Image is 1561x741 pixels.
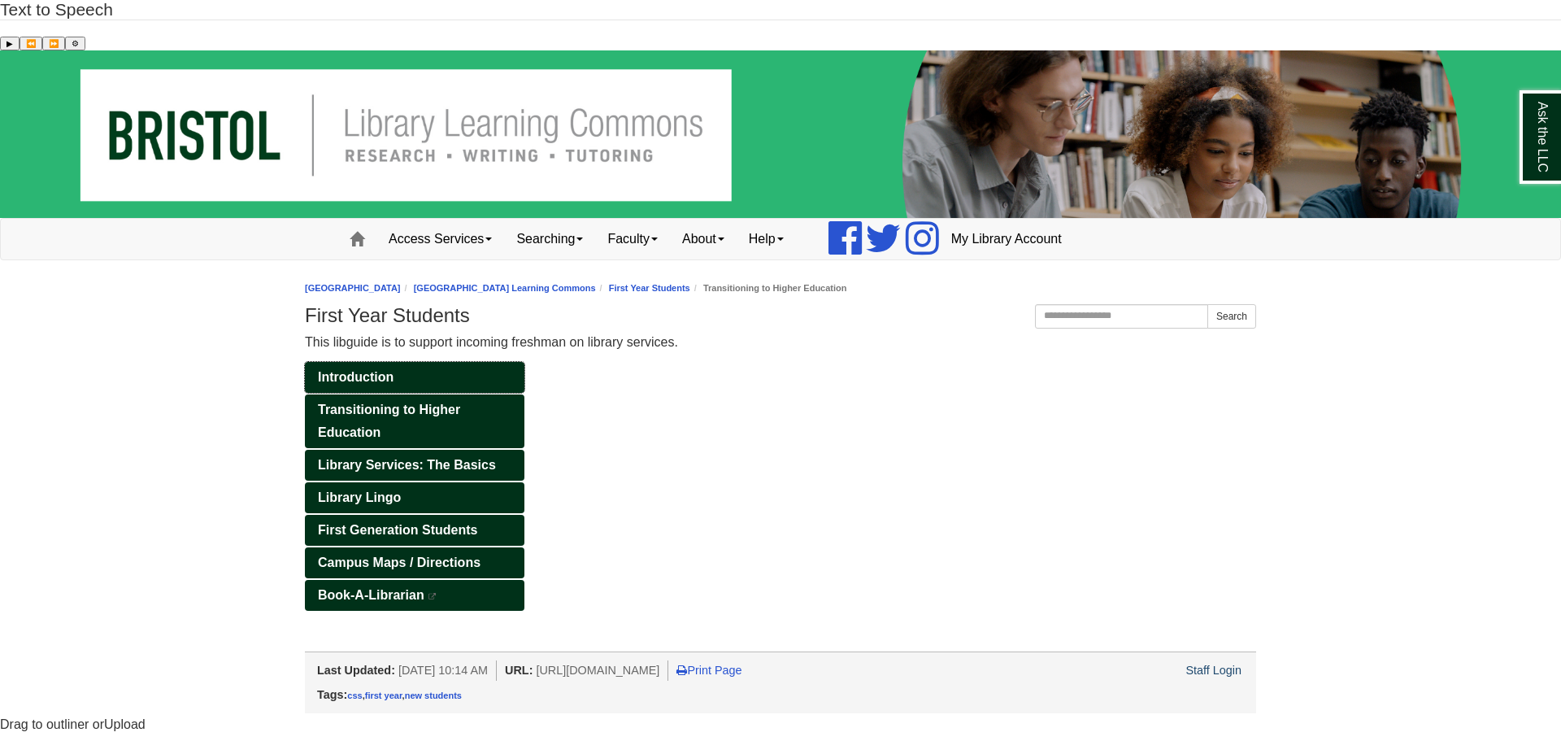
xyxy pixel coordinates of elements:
nav: breadcrumb [305,281,1256,296]
span: Book-A-Librarian [318,588,424,602]
a: Access Services [376,219,504,259]
span: [URL][DOMAIN_NAME] [536,664,659,677]
i: This link opens in a new window [428,593,437,600]
a: My Library Account [939,219,1074,259]
button: Search [1207,304,1256,329]
a: Help [737,219,796,259]
a: first year [365,691,402,700]
a: Book-A-Librarian [305,580,524,611]
a: Searching [504,219,595,259]
span: Upload [104,717,146,731]
a: Faculty [595,219,670,259]
a: Library Lingo [305,482,524,513]
a: css [347,691,362,700]
li: Transitioning to Higher Education [690,281,847,296]
span: Transitioning to Higher Education [318,403,460,439]
span: Library Lingo [318,490,401,504]
span: Tags: [317,688,347,701]
button: Settings [65,37,85,50]
a: About [670,219,737,259]
a: First Year Students [609,283,690,293]
a: First Generation Students [305,515,524,546]
span: Campus Maps / Directions [318,556,480,569]
a: new students [405,691,462,700]
a: Transitioning to Higher Education [305,394,524,448]
a: Print Page [676,664,741,677]
div: Guide Pages [305,362,524,611]
h1: First Year Students [305,304,1256,327]
span: Introduction [318,370,394,384]
button: Forward [42,37,65,50]
a: [GEOGRAPHIC_DATA] [305,283,401,293]
span: Last Updated: [317,664,395,677]
span: , , [347,691,462,700]
span: [DATE] 10:14 AM [398,664,488,677]
a: [GEOGRAPHIC_DATA] Learning Commons [414,283,596,293]
span: URL: [505,664,533,677]
a: Introduction [305,362,524,393]
span: Library Services: The Basics [318,458,496,472]
i: Print Page [676,665,687,676]
a: Campus Maps / Directions [305,547,524,578]
a: Staff Login [1185,664,1241,677]
button: Previous [20,37,42,50]
span: This libguide is to support incoming freshman on library services. [305,335,678,349]
span: First Generation Students [318,523,477,537]
a: Library Services: The Basics [305,450,524,481]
